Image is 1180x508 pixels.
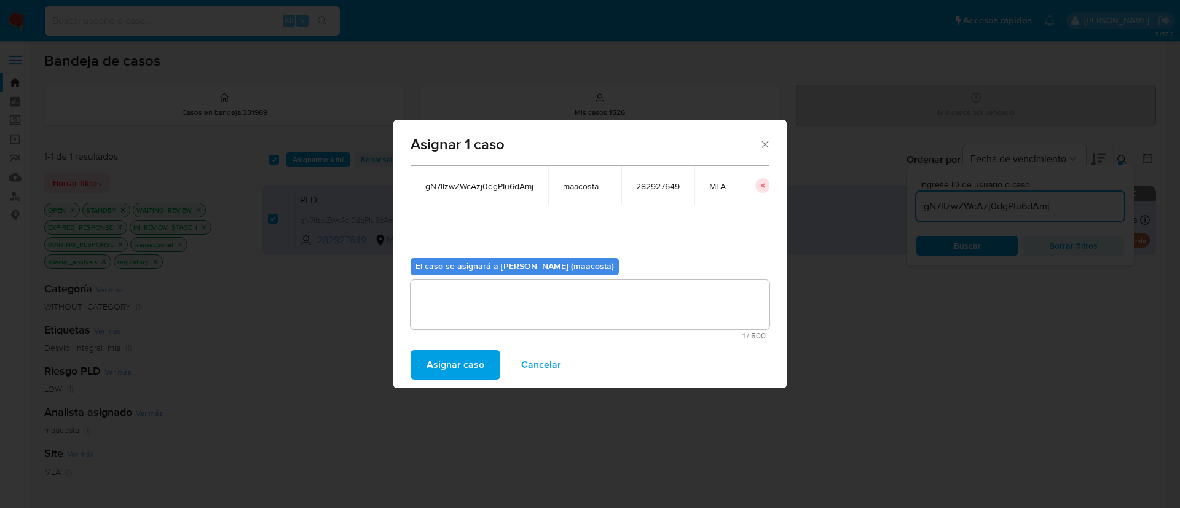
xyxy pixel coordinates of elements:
span: gN7IIzwZWcAzj0dgPIu6dAmj [425,181,533,192]
button: Asignar caso [411,350,500,380]
span: Máximo 500 caracteres [414,332,766,340]
button: Cerrar ventana [759,138,770,149]
b: El caso se asignará a [PERSON_NAME] (maacosta) [415,260,614,272]
span: Asignar 1 caso [411,137,759,152]
div: assign-modal [393,120,787,388]
button: Cancelar [505,350,577,380]
span: maacosta [563,181,607,192]
button: icon-button [755,178,770,193]
span: Cancelar [521,351,561,378]
span: MLA [709,181,726,192]
span: 282927649 [636,181,680,192]
span: Asignar caso [427,351,484,378]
